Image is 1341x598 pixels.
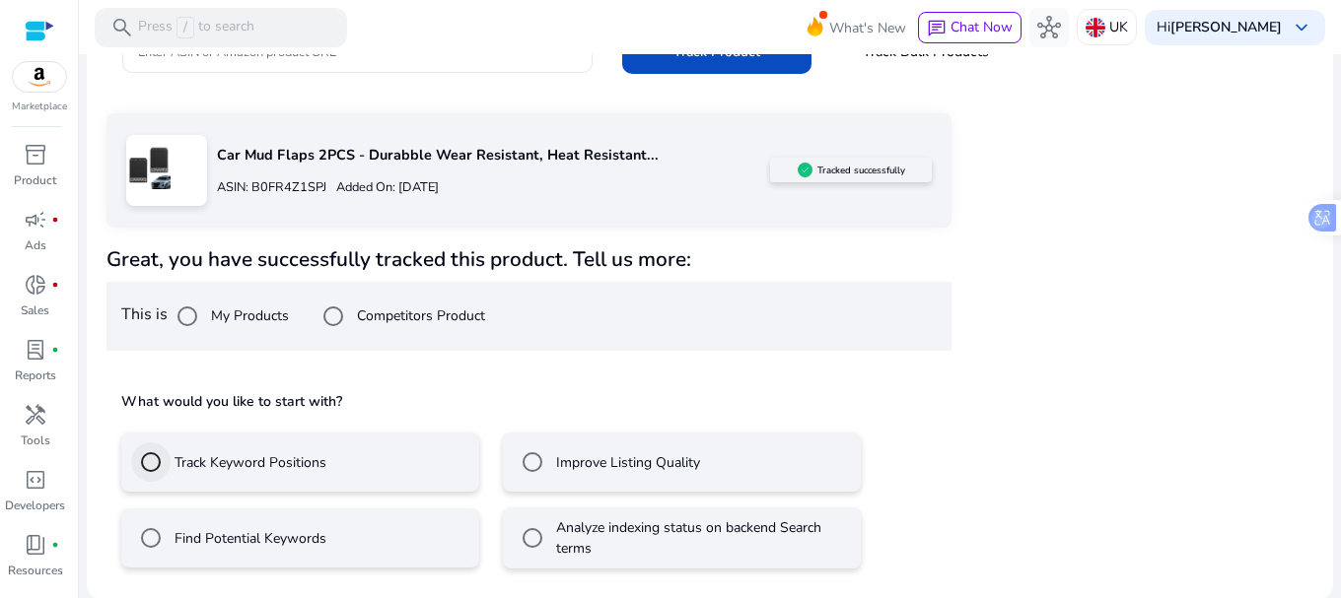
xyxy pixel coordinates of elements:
[51,346,59,354] span: fiber_manual_record
[353,305,485,326] label: Competitors Product
[918,12,1022,43] button: chatChat Now
[51,281,59,289] span: fiber_manual_record
[817,165,905,176] h5: Tracked successfully
[829,11,906,45] span: What's New
[106,247,952,272] h4: Great, you have successfully tracked this product. Tell us more:
[12,100,67,114] p: Marketplace
[110,16,134,39] span: search
[552,452,700,473] label: Improve Listing Quality
[326,178,439,197] p: Added On: [DATE]
[217,145,771,166] p: Car Mud Flaps 2PCS - Durabble Wear Resistant, Heat Resistant...
[126,145,171,189] img: 61XbdQb8oSL.jpg
[622,30,812,74] button: Track Product
[24,338,47,362] span: lab_profile
[1170,18,1282,36] b: [PERSON_NAME]
[176,17,194,38] span: /
[24,208,47,232] span: campaign
[1086,18,1105,37] img: uk.svg
[51,216,59,224] span: fiber_manual_record
[21,432,50,449] p: Tools
[25,236,46,254] p: Ads
[51,541,59,549] span: fiber_manual_record
[798,163,812,177] img: sellerapp_active
[171,452,326,473] label: Track Keyword Positions
[15,366,56,384] p: Reports
[207,305,289,326] label: My Products
[24,468,47,492] span: code_blocks
[106,282,952,351] div: This is
[1037,16,1061,39] span: hub
[138,17,254,38] p: Press to search
[24,273,47,297] span: donut_small
[121,392,937,412] h5: What would you like to start with?
[24,143,47,166] span: inventory_2
[1029,8,1069,47] button: hub
[1290,16,1313,39] span: keyboard_arrow_down
[8,562,63,579] p: Resources
[5,497,65,514] p: Developers
[217,178,326,197] p: ASIN: B0FR4Z1SPJ
[831,30,1021,74] button: Track Bulk Products
[927,19,947,38] span: chat
[14,171,56,189] p: Product
[21,301,49,319] p: Sales
[13,62,66,92] img: amazon.svg
[24,533,47,557] span: book_4
[552,517,851,559] label: Analyze indexing status on backend Search terms
[24,403,47,427] span: handyman
[171,528,326,549] label: Find Potential Keywords
[951,18,1013,36] span: Chat Now
[1157,21,1282,34] p: Hi
[1109,10,1128,44] p: UK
